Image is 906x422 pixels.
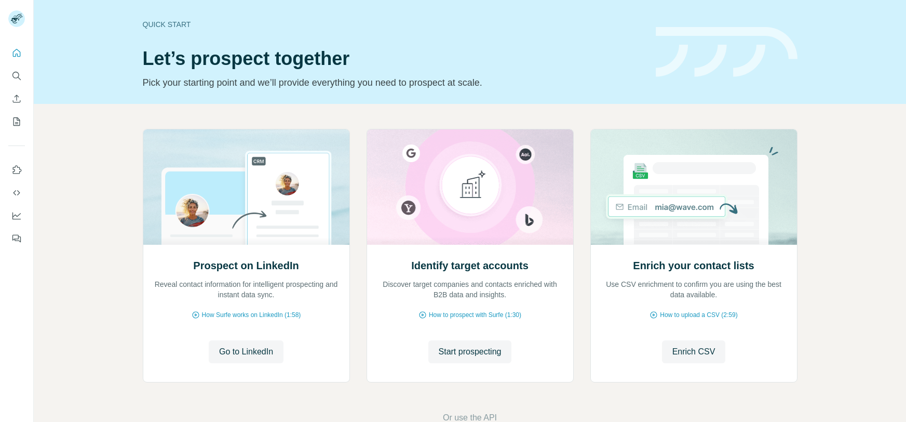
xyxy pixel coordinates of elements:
[8,67,25,85] button: Search
[8,206,25,225] button: Dashboard
[154,279,339,300] p: Reveal contact information for intelligent prospecting and instant data sync.
[8,112,25,131] button: My lists
[8,44,25,62] button: Quick start
[8,183,25,202] button: Use Surfe API
[143,129,350,245] img: Prospect on LinkedIn
[660,310,737,320] span: How to upload a CSV (2:59)
[209,340,283,363] button: Go to LinkedIn
[143,75,643,90] p: Pick your starting point and we’ll provide everything you need to prospect at scale.
[8,229,25,248] button: Feedback
[601,279,787,300] p: Use CSV enrichment to confirm you are using the best data available.
[428,340,512,363] button: Start prospecting
[143,19,643,30] div: Quick start
[590,129,797,245] img: Enrich your contact lists
[202,310,301,320] span: How Surfe works on LinkedIn (1:58)
[429,310,521,320] span: How to prospect with Surfe (1:30)
[8,161,25,179] button: Use Surfe on LinkedIn
[377,279,563,300] p: Discover target companies and contacts enriched with B2B data and insights.
[633,258,754,273] h2: Enrich your contact lists
[143,48,643,69] h1: Let’s prospect together
[367,129,574,245] img: Identify target accounts
[219,346,273,358] span: Go to LinkedIn
[411,258,529,273] h2: Identify target accounts
[439,346,502,358] span: Start prospecting
[662,340,726,363] button: Enrich CSV
[193,258,299,273] h2: Prospect on LinkedIn
[8,89,25,108] button: Enrich CSV
[672,346,715,358] span: Enrich CSV
[656,27,797,77] img: banner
